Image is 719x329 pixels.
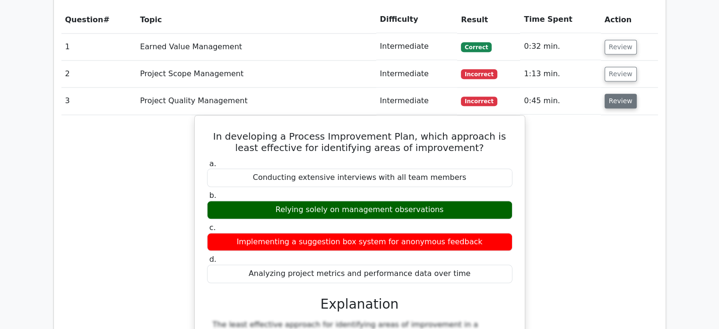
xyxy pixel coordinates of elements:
[209,191,217,200] span: b.
[376,88,457,115] td: Intermediate
[520,33,600,60] td: 0:32 min.
[209,255,217,264] span: d.
[207,169,512,187] div: Conducting extensive interviews with all team members
[605,94,637,108] button: Review
[605,40,637,54] button: Review
[457,6,520,33] th: Result
[136,88,376,115] td: Project Quality Management
[520,88,600,115] td: 0:45 min.
[605,67,637,81] button: Review
[601,6,658,33] th: Action
[213,296,507,312] h3: Explanation
[207,265,512,283] div: Analyzing project metrics and performance data over time
[207,201,512,219] div: Relying solely on management observations
[136,61,376,88] td: Project Scope Management
[376,61,457,88] td: Intermediate
[376,6,457,33] th: Difficulty
[376,33,457,60] td: Intermediate
[136,33,376,60] td: Earned Value Management
[520,6,600,33] th: Time Spent
[209,159,217,168] span: a.
[209,223,216,232] span: c.
[206,131,513,153] h5: In developing a Process Improvement Plan, which approach is least effective for identifying areas...
[207,233,512,251] div: Implementing a suggestion box system for anonymous feedback
[65,15,104,24] span: Question
[461,42,492,52] span: Correct
[61,6,137,33] th: #
[461,69,497,79] span: Incorrect
[61,88,137,115] td: 3
[136,6,376,33] th: Topic
[61,33,137,60] td: 1
[461,97,497,106] span: Incorrect
[61,61,137,88] td: 2
[520,61,600,88] td: 1:13 min.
